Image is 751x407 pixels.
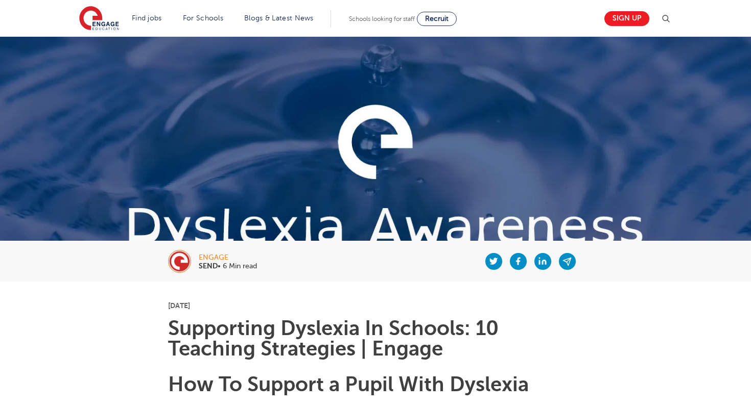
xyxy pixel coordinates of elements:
span: Schools looking for staff [349,15,415,22]
a: Find jobs [132,14,162,22]
img: Engage Education [79,6,119,32]
h1: Supporting Dyslexia In Schools: 10 Teaching Strategies | Engage [168,318,583,359]
p: [DATE] [168,302,583,309]
a: For Schools [183,14,223,22]
b: How To Support a Pupil With Dyslexia [168,373,529,396]
div: engage [199,254,257,261]
p: • 6 Min read [199,263,257,270]
span: Recruit [425,15,449,22]
b: SEND [199,262,218,270]
a: Recruit [417,12,457,26]
a: Blogs & Latest News [244,14,314,22]
a: Sign up [604,11,649,26]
